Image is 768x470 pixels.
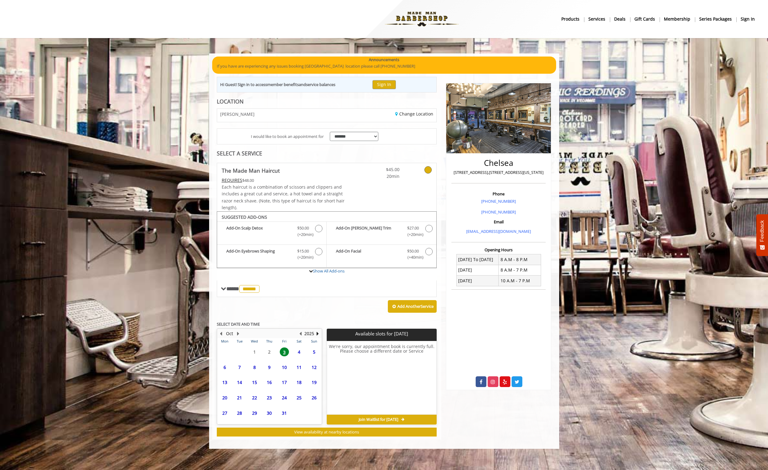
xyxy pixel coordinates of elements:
[313,268,345,274] a: Show All Add-ons
[397,304,434,309] b: Add Another Service
[407,225,419,231] span: $27.00
[453,169,544,176] p: [STREET_ADDRESS],[STREET_ADDRESS][US_STATE]
[232,405,247,421] td: Select day28
[292,338,306,344] th: Sat
[235,363,244,372] span: 7
[614,16,626,22] b: Deals
[363,166,400,173] span: $45.00
[453,159,544,167] h2: Chelsea
[232,375,247,390] td: Select day14
[294,347,304,356] span: 4
[481,198,516,204] a: [PHONE_NUMBER]
[220,393,229,402] span: 20
[310,347,319,356] span: 5
[306,375,322,390] td: Select day19
[634,16,655,22] b: gift cards
[280,363,289,372] span: 10
[277,375,291,390] td: Select day17
[217,151,437,156] div: SELECT A SERVICE
[359,417,398,422] span: Join Waitlist for [DATE]
[456,254,499,265] td: [DATE] To [DATE]
[499,254,541,265] td: 8 A.M - 8 P.M
[217,98,244,105] b: LOCATION
[265,363,274,372] span: 9
[222,166,280,175] b: The Made Man Haircut
[250,378,259,387] span: 15
[265,378,274,387] span: 16
[363,173,400,180] span: 20min
[226,248,291,261] b: Add-On Eyebrows Shaping
[262,359,277,375] td: Select day9
[330,225,433,239] label: Add-On Beard Trim
[277,344,291,360] td: Select day3
[232,359,247,375] td: Select day7
[232,390,247,405] td: Select day21
[466,229,531,234] a: [EMAIL_ADDRESS][DOMAIN_NAME]
[453,220,544,224] h3: Email
[217,359,232,375] td: Select day6
[262,405,277,421] td: Select day30
[304,330,314,337] button: 2025
[561,16,579,22] b: products
[292,390,306,405] td: Select day25
[453,192,544,196] h3: Phone
[330,248,433,262] label: Add-On Facial
[369,57,399,63] b: Announcements
[588,16,605,22] b: Services
[277,359,291,375] td: Select day10
[220,378,229,387] span: 13
[235,409,244,417] span: 28
[277,405,291,421] td: Select day31
[756,214,768,256] button: Feedback - Show survey
[310,363,319,372] span: 12
[298,330,303,337] button: Previous Year
[294,378,304,387] span: 18
[456,265,499,275] td: [DATE]
[372,80,396,89] button: Sign In
[247,338,262,344] th: Wed
[292,344,306,360] td: Select day4
[395,111,433,117] a: Change Location
[280,378,289,387] span: 17
[222,214,267,220] b: SUGGESTED ADD-ONS
[294,363,304,372] span: 11
[294,254,312,260] span: (+20min )
[217,321,260,327] b: SELECT DATE AND TIME
[310,378,319,387] span: 19
[380,2,464,36] img: Made Man Barbershop logo
[247,375,262,390] td: Select day15
[220,409,229,417] span: 27
[226,225,291,238] b: Add-On Scalp Detox
[222,177,345,184] div: $48.00
[251,133,324,140] span: I would like to book an appointment for
[277,390,291,405] td: Select day24
[315,330,320,337] button: Next Year
[250,409,259,417] span: 29
[220,225,323,239] label: Add-On Scalp Detox
[220,363,229,372] span: 6
[336,225,401,238] b: Add-On [PERSON_NAME] Trim
[336,248,401,261] b: Add-On Facial
[247,359,262,375] td: Select day8
[329,331,434,336] p: Available slots for [DATE]
[407,248,419,254] span: $50.00
[247,405,262,421] td: Select day29
[306,359,322,375] td: Select day12
[220,112,255,116] span: [PERSON_NAME]
[262,375,277,390] td: Select day16
[294,393,304,402] span: 25
[327,344,436,412] h6: We're sorry, our appointment book is currently full. Please choose a different date or Service
[236,330,241,337] button: Next Month
[499,276,541,286] td: 10 A.M - 7 P.M
[280,347,289,356] span: 3
[277,338,291,344] th: Fri
[222,184,345,210] span: Each haircut is a combination of scissors and clippers and includes a great cut and service, a ho...
[499,265,541,275] td: 8 A.M - 7 P.M
[310,393,319,402] span: 26
[306,82,335,87] b: service balances
[660,14,695,23] a: MembershipMembership
[217,428,437,437] button: View availability at nearby locations
[226,330,233,337] button: Oct
[267,82,299,87] b: member benefits
[247,390,262,405] td: Select day22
